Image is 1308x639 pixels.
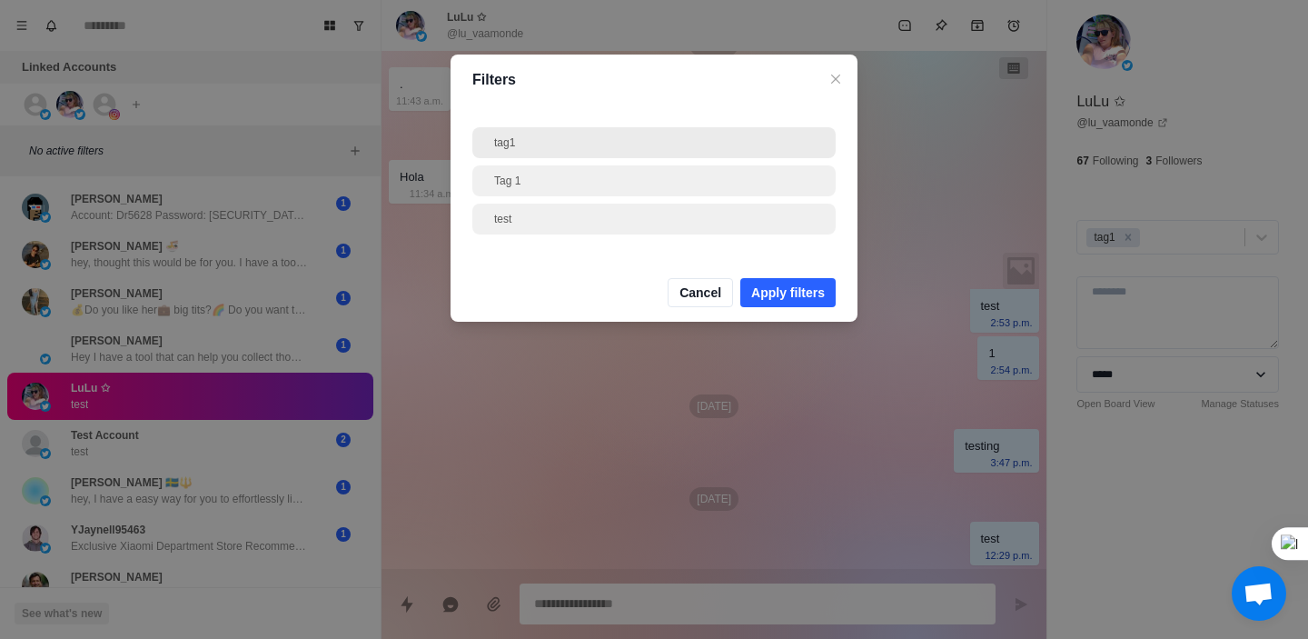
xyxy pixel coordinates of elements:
[494,211,814,227] div: test
[740,278,836,307] button: Apply filters
[494,173,814,189] div: Tag 1
[1232,566,1286,621] div: Chat abierto
[668,278,733,307] button: Cancel
[472,69,836,91] p: Filters
[494,135,814,151] div: tag1
[825,68,847,90] button: Close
